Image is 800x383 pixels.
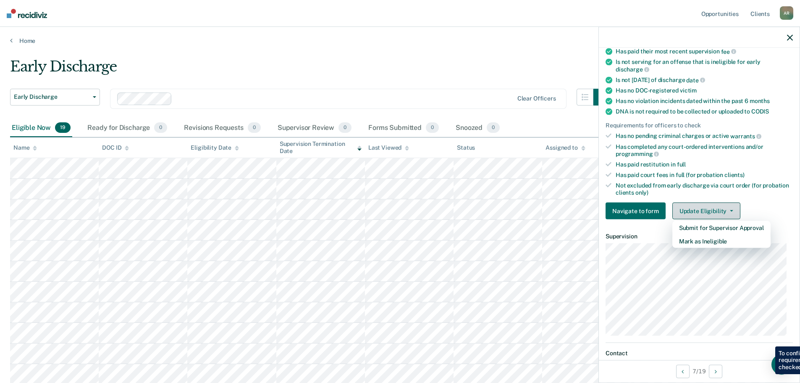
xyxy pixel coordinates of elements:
span: CODIS [751,108,769,115]
div: Assigned to [546,144,585,151]
div: A R [780,6,793,20]
button: Next Opportunity [709,365,722,378]
div: Has no DOC-registered [616,87,793,94]
span: warrants [730,133,761,140]
span: months [750,98,770,104]
span: 19 [55,122,71,133]
span: 0 [248,122,261,133]
span: discharge [616,66,649,73]
span: 0 [154,122,167,133]
div: Supervision Termination Date [280,140,362,155]
span: 0 [487,122,500,133]
span: programming [616,151,659,157]
div: Open Intercom Messenger [771,354,792,375]
div: DNA is not required to be collected or uploaded to [616,108,793,115]
div: Has paid court fees in full (for probation [616,172,793,179]
div: Has paid their most recent supervision [616,48,793,55]
div: Name [13,144,37,151]
div: Has no pending criminal charges or active [616,132,793,140]
div: Has paid restitution in [616,161,793,168]
span: fee [721,48,736,55]
div: Last Viewed [368,144,409,151]
div: Is not serving for an offense that is ineligible for early [616,58,793,73]
button: Mark as Ineligible [672,235,771,248]
a: Navigate to form link [606,203,669,219]
div: Revisions Requests [182,119,262,137]
div: Eligibility Date [191,144,239,151]
div: Early Discharge [10,58,610,82]
img: Recidiviz [7,9,47,18]
span: 0 [338,122,351,133]
div: Requirements for officers to check [606,122,793,129]
span: full [677,161,686,168]
div: Snoozed [454,119,501,137]
button: Submit for Supervisor Approval [672,221,771,235]
div: 7 / 19 [599,360,800,382]
div: Supervisor Review [276,119,354,137]
div: Not excluded from early discharge via court order (for probation clients [616,182,793,196]
button: Update Eligibility [672,203,740,219]
span: date [686,77,705,83]
div: Has no violation incidents dated within the past 6 [616,98,793,105]
span: clients) [724,172,745,178]
div: Ready for Discharge [86,119,169,137]
div: Eligible Now [10,119,72,137]
button: Navigate to form [606,203,666,219]
span: only) [635,189,648,195]
dt: Contact [606,350,793,357]
a: Home [10,37,790,45]
button: Previous Opportunity [676,365,690,378]
div: Is not [DATE] of discharge [616,76,793,84]
div: DOC ID [102,144,129,151]
div: Forms Submitted [367,119,441,137]
span: 0 [426,122,439,133]
dt: Supervision [606,233,793,240]
div: Clear officers [517,95,556,102]
div: Has completed any court-ordered interventions and/or [616,143,793,157]
span: victim [680,87,697,94]
div: Status [457,144,475,151]
span: Early Discharge [14,93,89,100]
